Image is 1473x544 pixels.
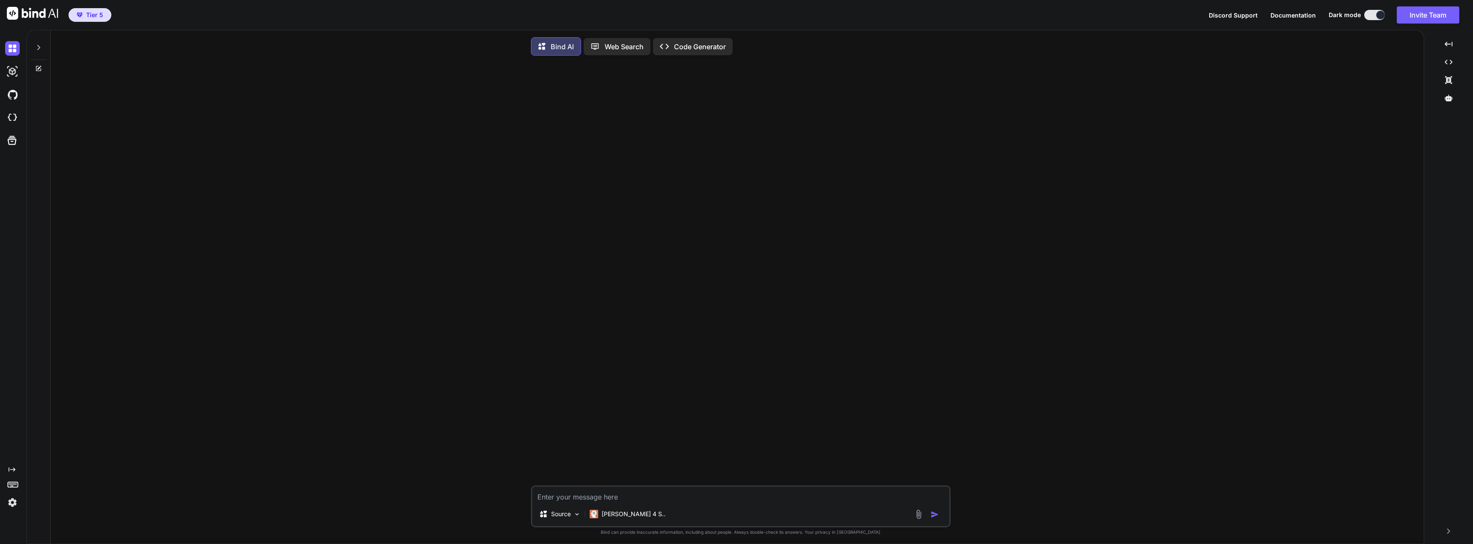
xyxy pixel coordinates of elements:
img: Bind AI [7,7,58,20]
p: Bind can provide inaccurate information, including about people. Always double-check its answers.... [531,529,951,535]
span: Dark mode [1329,11,1361,19]
p: Web Search [605,42,644,52]
img: premium [77,12,83,18]
img: cloudideIcon [5,110,20,125]
p: Source [551,510,571,518]
img: Pick Models [573,511,581,518]
button: Discord Support [1209,11,1258,20]
img: darkChat [5,41,20,56]
span: Documentation [1270,12,1316,19]
p: Bind AI [551,42,574,52]
img: darkAi-studio [5,64,20,79]
img: settings [5,495,20,510]
img: githubDark [5,87,20,102]
p: [PERSON_NAME] 4 S.. [602,510,665,518]
img: icon [930,510,939,519]
img: attachment [914,509,924,519]
span: Tier 5 [86,11,103,19]
img: Claude 4 Sonnet [590,510,598,518]
button: Documentation [1270,11,1316,20]
button: premiumTier 5 [69,8,111,22]
button: Invite Team [1397,6,1459,24]
p: Code Generator [674,42,726,52]
span: Discord Support [1209,12,1258,19]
